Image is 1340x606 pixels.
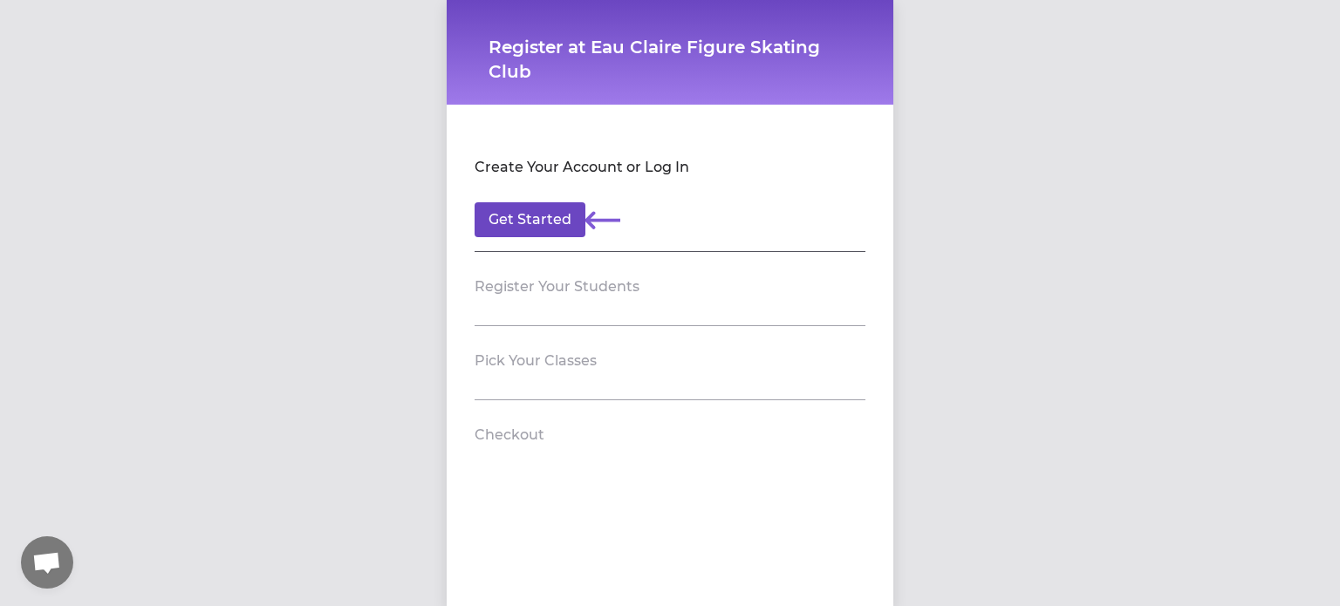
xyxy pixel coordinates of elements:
[475,351,597,371] h2: Pick Your Classes
[475,276,639,297] h2: Register Your Students
[475,202,585,237] button: Get Started
[21,536,73,589] a: Open chat
[489,35,851,84] h1: Register at Eau Claire Figure Skating Club
[475,157,689,178] h2: Create Your Account or Log In
[475,425,544,446] h2: Checkout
